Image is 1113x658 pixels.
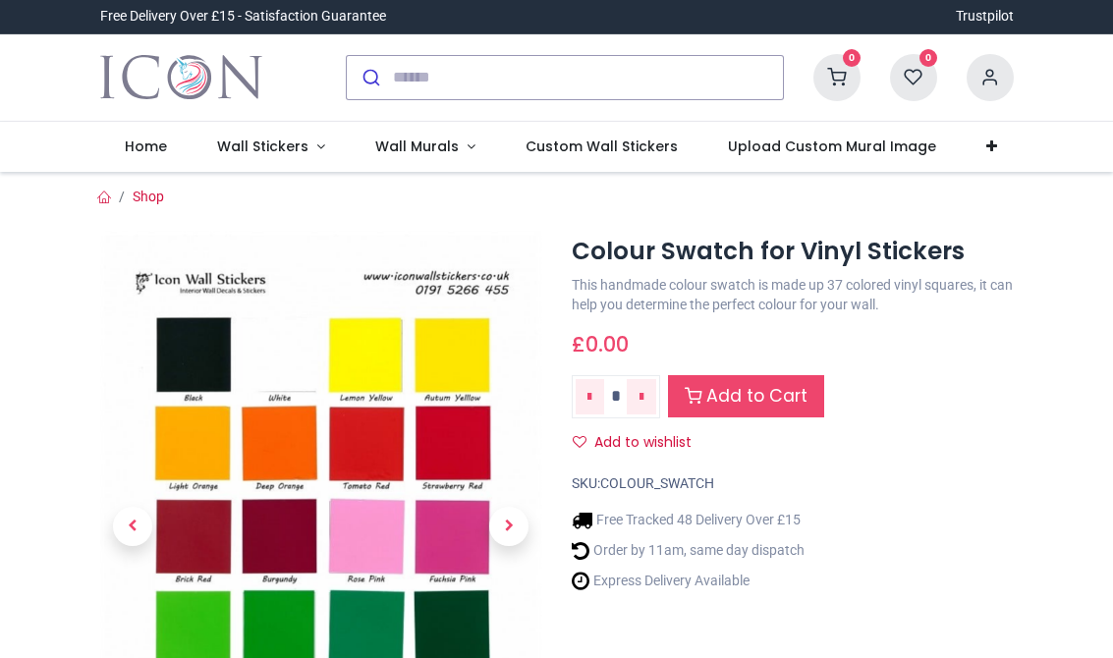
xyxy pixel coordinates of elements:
a: 0 [890,68,937,83]
li: Order by 11am, same day dispatch [572,540,805,561]
a: Add to Cart [668,375,824,417]
sup: 0 [843,49,862,68]
span: 0.00 [585,330,629,358]
button: Add to wishlistAdd to wishlist [572,426,708,460]
span: Home [125,137,167,156]
div: Free Delivery Over £15 - Satisfaction Guarantee [100,7,386,27]
i: Add to wishlist [573,435,586,449]
span: £ [572,330,629,358]
span: Next [489,507,529,546]
a: Remove one [576,379,605,414]
button: Submit [347,56,393,99]
h1: Colour Swatch for Vinyl Stickers [572,235,1014,268]
span: Wall Murals [375,137,459,156]
span: Previous [113,507,152,546]
li: Free Tracked 48 Delivery Over £15 [572,510,805,530]
a: Shop [133,189,164,204]
span: Custom Wall Stickers [526,137,678,156]
sup: 0 [919,49,938,68]
span: COLOUR_SWATCH [600,475,714,491]
li: Express Delivery Available [572,571,805,591]
a: Add one [627,379,656,414]
a: 0 [813,68,861,83]
img: Icon Wall Stickers [100,50,262,105]
span: Wall Stickers [217,137,308,156]
a: Wall Stickers [193,122,351,173]
div: SKU: [572,474,1014,494]
a: Trustpilot [956,7,1014,27]
a: Logo of Icon Wall Stickers [100,50,262,105]
a: Wall Murals [350,122,500,173]
span: Upload Custom Mural Image [728,137,936,156]
p: This handmade colour swatch is made up 37 colored vinyl squares, it can help you determine the pe... [572,276,1014,314]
